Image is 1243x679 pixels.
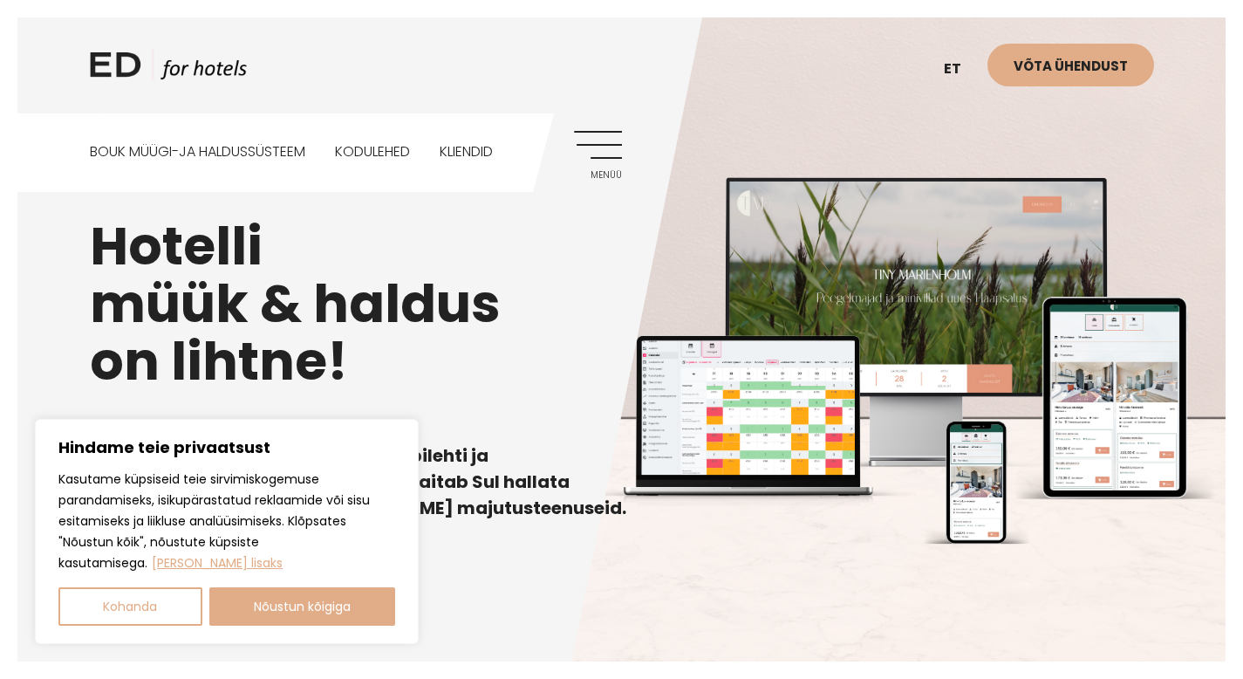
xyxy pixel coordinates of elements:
[574,170,622,181] span: Menüü
[90,217,1154,390] h1: Hotelli müük & haldus on lihtne!
[58,437,395,458] p: Hindame teie privaatsust
[58,587,202,626] button: Kohanda
[90,48,247,92] a: ED HOTELS
[935,48,987,91] a: et
[209,587,396,626] button: Nõustun kõigiga
[987,44,1154,86] a: Võta ühendust
[335,113,410,191] a: Kodulehed
[574,131,622,179] a: Menüü
[440,113,493,191] a: Kliendid
[151,553,283,573] a: Loe lisaks
[58,469,395,573] p: Kasutame küpsiseid teie sirvimiskogemuse parandamiseks, isikupärastatud reklaamide või sisu esita...
[90,113,305,191] a: BOUK MÜÜGI-JA HALDUSSÜSTEEM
